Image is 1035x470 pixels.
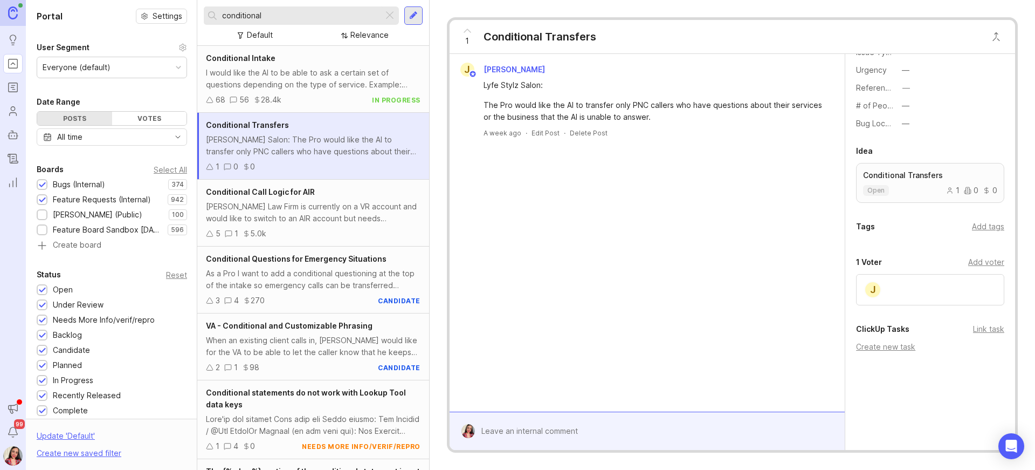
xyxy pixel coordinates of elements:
[465,35,469,47] span: 1
[53,329,82,341] div: Backlog
[37,163,64,176] div: Boards
[3,423,23,442] button: Notifications
[37,268,61,281] div: Status
[37,10,63,23] h1: Portal
[484,128,521,138] a: A week ago
[998,433,1024,459] div: Open Intercom Messenger
[983,187,997,194] div: 0
[171,226,184,234] p: 596
[250,228,266,240] div: 5.0k
[484,29,596,44] div: Conditional Transfers
[171,195,184,204] p: 942
[53,314,155,326] div: Needs More Info/verif/repro
[461,424,475,438] img: Zuleica Garcia
[43,62,111,73] div: Everyone (default)
[206,120,289,130] span: Conditional Transfers
[856,101,933,110] label: # of People Affected
[37,447,121,459] div: Create new saved filter
[899,81,913,95] button: Reference(s)
[53,359,82,371] div: Planned
[197,247,429,314] a: Conditional Questions for Emergency SituationsAs a Pro I want to add a conditional questioning at...
[53,390,121,401] div: Recently Released
[250,161,255,173] div: 0
[570,128,608,138] div: Delete Post
[233,161,238,173] div: 0
[37,96,80,108] div: Date Range
[3,54,23,73] a: Portal
[3,101,23,121] a: Users
[856,163,1004,203] a: Conditional Transfersopen100
[197,46,429,113] a: Conditional IntakeI would like the AI to be able to ask a certain set of questions depending on t...
[234,295,239,306] div: 4
[239,94,249,106] div: 56
[53,179,105,190] div: Bugs (Internal)
[972,221,1004,233] div: Add tags
[468,70,477,78] img: member badge
[3,173,23,192] a: Reporting
[53,344,90,356] div: Candidate
[526,128,527,138] div: ·
[37,112,112,125] div: Posts
[856,145,873,158] div: Idea
[856,119,903,128] label: Bug Location
[216,440,219,452] div: 1
[968,256,1004,268] div: Add voter
[197,180,429,247] a: Conditional Call Logic for AIR[PERSON_NAME] Law Firm is currently on a VR account and would like ...
[863,170,997,181] p: Conditional Transfers
[53,405,88,417] div: Complete
[946,187,960,194] div: 1
[856,323,909,336] div: ClickUp Tasks
[902,100,909,112] div: —
[251,295,265,306] div: 270
[233,440,238,452] div: 4
[206,254,387,263] span: Conditional Questions for Emergency Situations
[234,362,238,373] div: 1
[234,228,238,240] div: 1
[484,79,823,91] div: Lyfe Stylz Salon:
[222,10,379,22] input: Search...
[206,67,420,91] div: I would like the AI to be able to ask a certain set of questions depending on the type of service...
[902,64,909,76] div: —
[53,209,142,221] div: [PERSON_NAME] (Public)
[247,29,273,41] div: Default
[206,187,315,196] span: Conditional Call Logic for AIR
[171,180,184,189] p: 374
[53,374,93,386] div: In Progress
[53,194,151,206] div: Feature Requests (Internal)
[166,272,187,278] div: Reset
[3,125,23,145] a: Autopilot
[564,128,565,138] div: ·
[973,323,1004,335] div: Link task
[856,220,875,233] div: Tags
[261,94,281,106] div: 28.4k
[302,442,420,451] div: needs more info/verif/repro
[206,53,275,63] span: Conditional Intake
[197,113,429,180] a: Conditional Transfers[PERSON_NAME] Salon: The Pro would like the AI to transfer only PNC callers ...
[250,440,255,452] div: 0
[350,29,389,41] div: Relevance
[206,268,420,291] div: As a Pro I want to add a conditional questioning at the top of the intake so emergency calls can ...
[206,201,420,224] div: [PERSON_NAME] Law Firm is currently on a VR account and would like to switch to an AIR account bu...
[169,133,187,141] svg: toggle icon
[372,96,420,105] div: in progress
[250,362,259,373] div: 98
[484,99,823,123] div: The Pro would like the AI to transfer only PNC callers who have questions about their services or...
[153,11,182,22] span: Settings
[112,112,187,125] div: Votes
[3,446,23,466] img: Zuleica Garcia
[206,413,420,437] div: Lore'ip dol sitamet Cons adip eli Seddo eiusmo: Tem Incidid / @Utl EtdolOr Magnaal (en adm veni q...
[37,430,95,447] div: Update ' Default '
[454,63,554,77] a: J[PERSON_NAME]
[856,256,882,269] div: 1 Voter
[902,82,910,94] div: —
[460,63,474,77] div: J
[867,186,885,195] p: open
[37,241,187,251] a: Create board
[3,30,23,50] a: Ideas
[864,281,881,298] div: J
[136,9,187,24] button: Settings
[154,167,187,173] div: Select All
[3,78,23,97] a: Roadmaps
[856,65,887,74] label: Urgency
[985,26,1007,47] button: Close button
